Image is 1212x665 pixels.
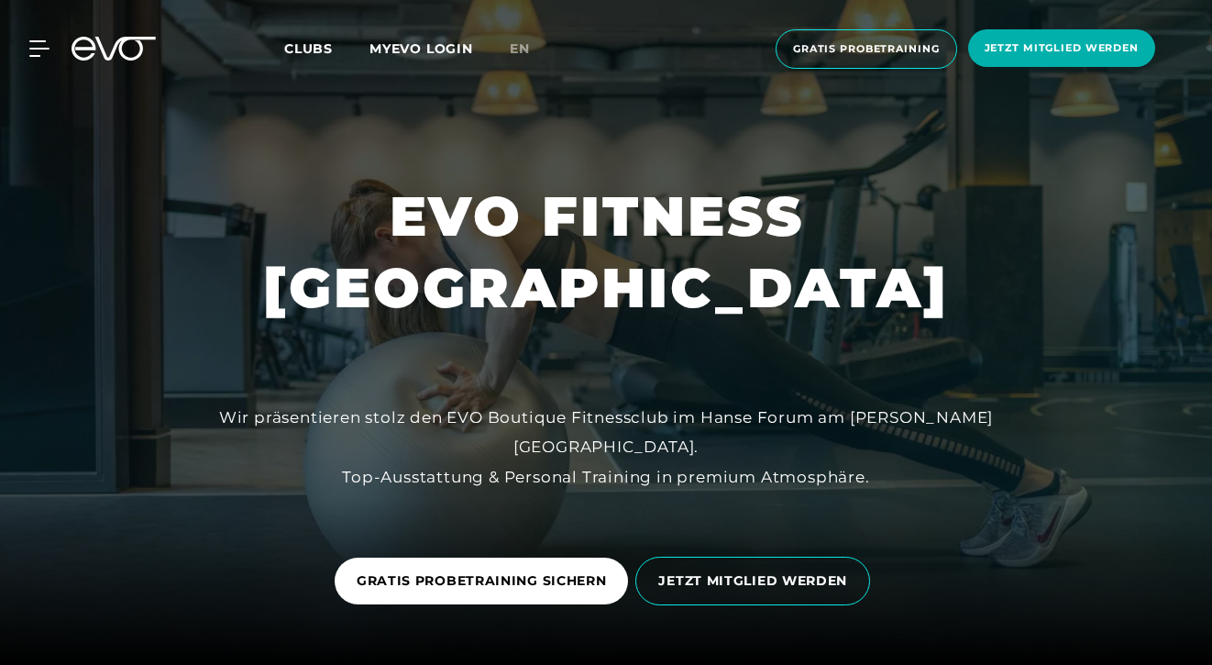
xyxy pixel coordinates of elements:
[770,29,963,69] a: Gratis Probetraining
[284,39,369,57] a: Clubs
[635,543,877,619] a: JETZT MITGLIED WERDEN
[357,571,607,591] span: GRATIS PROBETRAINING SICHERN
[985,40,1139,56] span: Jetzt Mitglied werden
[510,40,530,57] span: en
[193,403,1019,492] div: Wir präsentieren stolz den EVO Boutique Fitnessclub im Hanse Forum am [PERSON_NAME][GEOGRAPHIC_DA...
[963,29,1161,69] a: Jetzt Mitglied werden
[658,571,847,591] span: JETZT MITGLIED WERDEN
[263,181,949,324] h1: EVO FITNESS [GEOGRAPHIC_DATA]
[369,40,473,57] a: MYEVO LOGIN
[284,40,333,57] span: Clubs
[510,39,552,60] a: en
[793,41,940,57] span: Gratis Probetraining
[335,544,636,618] a: GRATIS PROBETRAINING SICHERN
